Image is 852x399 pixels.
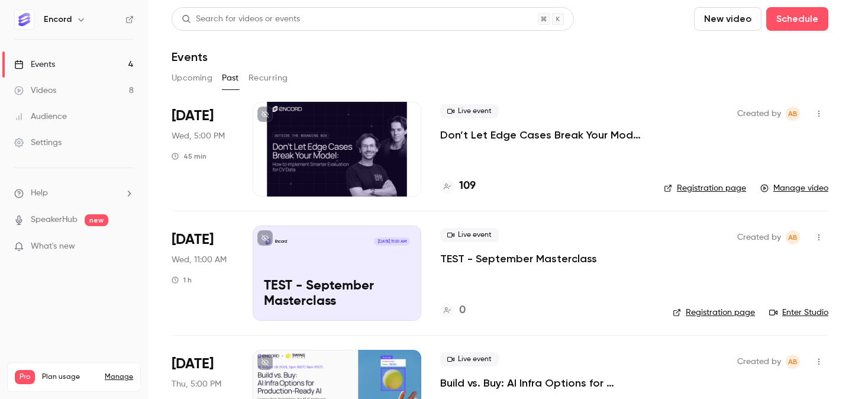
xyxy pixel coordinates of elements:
a: TEST - September Masterclass [440,252,597,266]
span: [DATE] [172,355,214,374]
span: Annabel Benjamin [786,355,800,369]
button: New video [694,7,761,31]
a: Manage [105,372,133,382]
a: Enter Studio [769,307,828,318]
a: 109 [440,178,476,194]
span: Wed, 5:00 PM [172,130,225,142]
button: Recurring [248,69,288,88]
a: 0 [440,303,466,318]
div: Search for videos or events [182,13,300,25]
h4: 0 [459,303,466,318]
span: Annabel Benjamin [786,107,800,121]
a: TEST - September MasterclassEncord[DATE] 11:00 AMTEST - September Masterclass [253,226,421,320]
div: 1 h [172,275,192,285]
h6: Encord [44,14,72,25]
span: Thu, 5:00 PM [172,378,221,390]
span: [DATE] [172,107,214,126]
button: Past [222,69,239,88]
div: 45 min [172,152,206,161]
h4: 109 [459,178,476,194]
span: Live event [440,228,499,242]
a: Don’t Let Edge Cases Break Your Model: How to Implement Smarter Evaluation for CV Data [440,128,645,142]
div: Sep 24 Wed, 5:00 PM (Europe/London) [172,102,234,197]
span: new [85,214,108,226]
span: AB [788,107,798,121]
span: What's new [31,240,75,253]
span: Created by [737,107,781,121]
span: Live event [440,104,499,118]
span: AB [788,355,798,369]
button: Upcoming [172,69,212,88]
a: Registration page [664,182,746,194]
div: Videos [14,85,56,96]
span: Created by [737,355,781,369]
div: Audience [14,111,67,123]
button: Schedule [766,7,828,31]
div: Sep 24 Wed, 11:00 AM (Europe/London) [172,226,234,320]
a: Registration page [673,307,755,318]
span: Created by [737,230,781,244]
img: Encord [15,10,34,29]
a: Build vs. Buy: AI Infra Options for Production-Ready AI [440,376,645,390]
span: [DATE] [172,230,214,249]
div: Events [14,59,55,70]
div: Settings [14,137,62,149]
p: Encord [275,239,287,244]
span: [DATE] 11:00 AM [374,237,409,246]
a: SpeakerHub [31,214,78,226]
span: Plan usage [42,372,98,382]
span: Pro [15,370,35,384]
span: Wed, 11:00 AM [172,254,227,266]
a: Manage video [760,182,828,194]
li: help-dropdown-opener [14,187,134,199]
span: Help [31,187,48,199]
p: TEST - September Masterclass [264,279,410,310]
span: AB [788,230,798,244]
h1: Events [172,50,208,64]
span: Annabel Benjamin [786,230,800,244]
iframe: Noticeable Trigger [120,242,134,252]
span: Live event [440,352,499,366]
